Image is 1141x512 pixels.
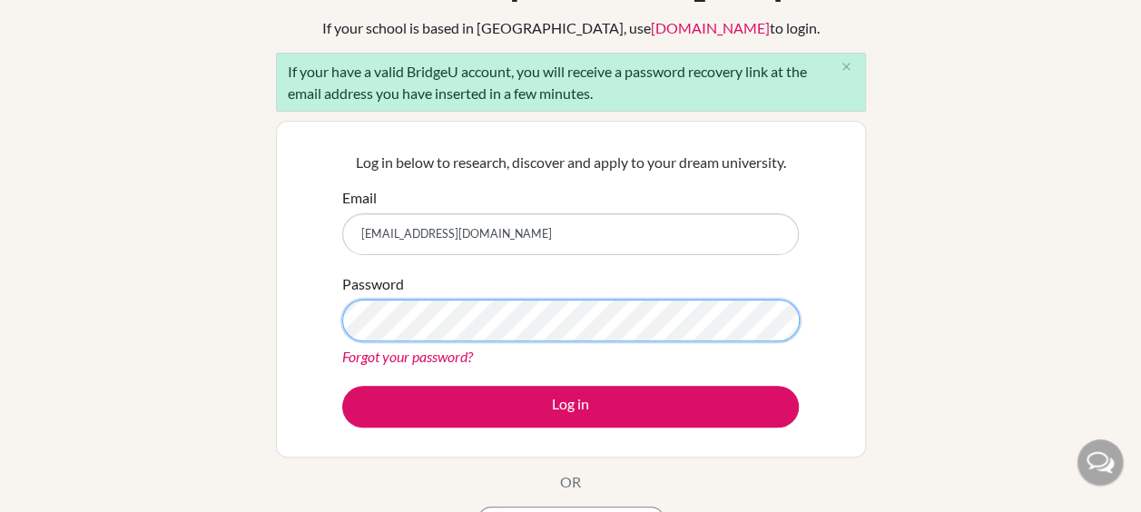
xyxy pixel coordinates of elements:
label: Email [342,187,377,209]
p: Log in below to research, discover and apply to your dream university. [342,152,799,173]
p: OR [560,471,581,493]
label: Password [342,273,404,295]
a: Forgot your password? [342,348,473,365]
span: Help [43,13,80,29]
a: [DOMAIN_NAME] [651,19,770,36]
div: If your have a valid BridgeU account, you will receive a password recovery link at the email addr... [276,53,866,112]
div: If your school is based in [GEOGRAPHIC_DATA], use to login. [322,17,820,39]
button: Close [829,54,865,81]
i: close [840,60,853,74]
button: Log in [342,386,799,428]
